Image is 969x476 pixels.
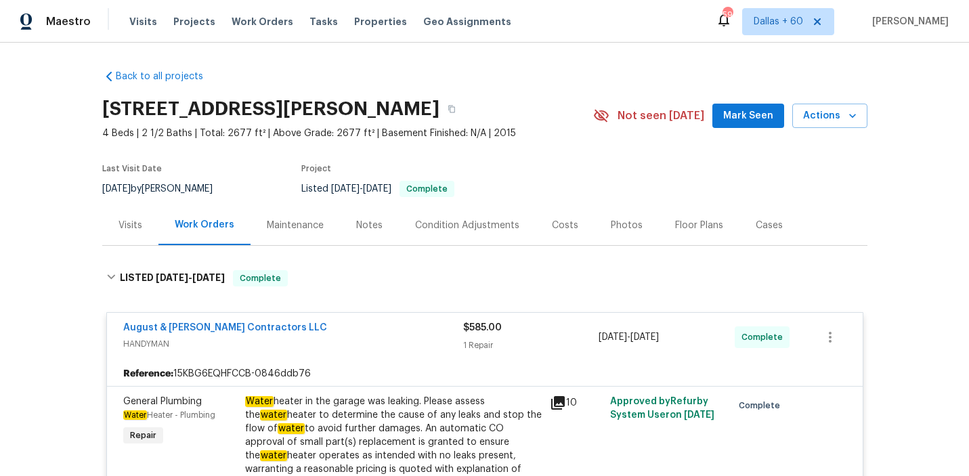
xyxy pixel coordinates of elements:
[102,181,229,197] div: by [PERSON_NAME]
[125,429,162,442] span: Repair
[356,219,383,232] div: Notes
[712,104,784,129] button: Mark Seen
[119,219,142,232] div: Visits
[803,108,857,125] span: Actions
[102,102,439,116] h2: [STREET_ADDRESS][PERSON_NAME]
[102,184,131,194] span: [DATE]
[173,15,215,28] span: Projects
[260,450,287,461] em: water
[867,15,949,28] span: [PERSON_NAME]
[120,270,225,286] h6: LISTED
[675,219,723,232] div: Floor Plans
[123,410,147,420] em: Water
[123,323,327,332] a: August & [PERSON_NAME] Contractors LLC
[102,257,867,300] div: LISTED [DATE]-[DATE]Complete
[301,184,454,194] span: Listed
[723,108,773,125] span: Mark Seen
[792,104,867,129] button: Actions
[278,423,305,434] em: water
[599,330,659,344] span: -
[301,165,331,173] span: Project
[756,219,783,232] div: Cases
[309,17,338,26] span: Tasks
[245,396,274,407] em: Water
[741,330,788,344] span: Complete
[618,109,704,123] span: Not seen [DATE]
[415,219,519,232] div: Condition Adjustments
[192,273,225,282] span: [DATE]
[107,362,863,386] div: 15KBG6EQHFCCB-0846ddb76
[331,184,360,194] span: [DATE]
[102,70,232,83] a: Back to all projects
[232,15,293,28] span: Work Orders
[463,339,599,352] div: 1 Repair
[123,367,173,381] b: Reference:
[156,273,225,282] span: -
[423,15,511,28] span: Geo Assignments
[611,219,643,232] div: Photos
[46,15,91,28] span: Maestro
[260,410,287,420] em: water
[439,97,464,121] button: Copy Address
[754,15,803,28] span: Dallas + 60
[363,184,391,194] span: [DATE]
[401,185,453,193] span: Complete
[234,272,286,285] span: Complete
[684,410,714,420] span: [DATE]
[102,127,593,140] span: 4 Beds | 2 1/2 Baths | Total: 2677 ft² | Above Grade: 2677 ft² | Basement Finished: N/A | 2015
[123,411,215,419] span: Heater - Plumbing
[723,8,732,22] div: 596
[102,165,162,173] span: Last Visit Date
[331,184,391,194] span: -
[552,219,578,232] div: Costs
[610,397,714,420] span: Approved by Refurby System User on
[156,273,188,282] span: [DATE]
[267,219,324,232] div: Maintenance
[463,323,502,332] span: $585.00
[129,15,157,28] span: Visits
[123,337,463,351] span: HANDYMAN
[175,218,234,232] div: Work Orders
[630,332,659,342] span: [DATE]
[739,399,785,412] span: Complete
[123,397,202,406] span: General Plumbing
[354,15,407,28] span: Properties
[550,395,603,411] div: 10
[599,332,627,342] span: [DATE]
